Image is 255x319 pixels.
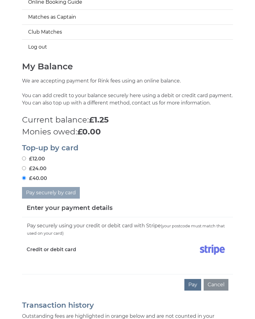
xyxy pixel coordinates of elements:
p: Monies owed: [22,126,233,138]
strong: £1.25 [89,115,109,125]
h5: Enter your payment details [27,203,113,212]
button: Pay [184,279,201,291]
strong: £0.00 [77,127,101,137]
label: Credit or debit card [27,242,76,257]
input: £24.00 [22,166,26,170]
div: Pay securely using your credit or debit card with Stripe [27,222,228,237]
h2: Top-up by card [22,144,233,152]
h1: My Balance [22,62,233,71]
label: £12.00 [22,155,45,163]
label: £24.00 [22,165,46,172]
a: Matches as Captain [22,10,233,24]
h2: Transaction history [22,301,233,309]
p: Current balance: [22,114,233,126]
a: Log out [22,40,233,54]
input: £40.00 [22,176,26,180]
input: £12.00 [22,156,26,160]
label: £40.00 [22,175,47,182]
button: Cancel [204,279,228,291]
a: Club Matches [22,25,233,39]
button: Pay securely by card [22,187,80,199]
p: We are accepting payment for Rink fees using an online balance. You can add credit to your balanc... [22,77,233,114]
small: (your postcode must match that used on your card) [27,224,225,236]
iframe: Secure card payment input frame [27,260,228,265]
